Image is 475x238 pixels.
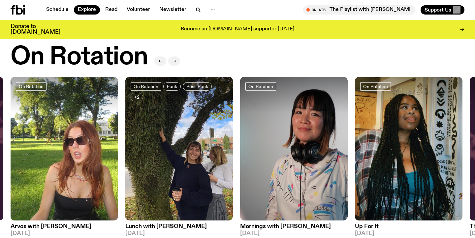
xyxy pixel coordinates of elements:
p: Become an [DOMAIN_NAME] supporter [DATE] [181,26,294,32]
img: Lizzie Bowles is sitting in a bright green field of grass, with dark sunglasses and a black top. ... [11,77,118,221]
span: Support Us [425,7,451,13]
a: Lunch with [PERSON_NAME][DATE] [125,221,233,236]
h3: Up For It [355,224,462,229]
img: Ify - a Brown Skin girl with black braided twists, looking up to the side with her tongue stickin... [355,77,462,221]
a: Post-Punk [183,82,212,91]
button: On AirThe Playlist with [PERSON_NAME] [303,5,415,15]
h3: Mornings with [PERSON_NAME] [240,224,348,229]
a: Funk [163,82,181,91]
span: On Rotation [248,84,273,89]
span: [DATE] [240,231,348,236]
a: Mornings with [PERSON_NAME][DATE] [240,221,348,236]
span: Post-Punk [186,84,208,89]
h3: Lunch with [PERSON_NAME] [125,224,233,229]
span: [DATE] [355,231,462,236]
a: Up For It[DATE] [355,221,462,236]
h2: On Rotation [11,45,148,70]
span: +2 [134,94,140,99]
a: Explore [74,5,100,15]
a: On Rotation [360,82,391,91]
span: [DATE] [125,231,233,236]
a: On Rotation [245,82,276,91]
a: Newsletter [155,5,190,15]
button: +2 [131,93,143,101]
a: Arvos with [PERSON_NAME][DATE] [11,221,118,236]
a: Schedule [42,5,73,15]
a: Volunteer [123,5,154,15]
h3: Arvos with [PERSON_NAME] [11,224,118,229]
span: On Rotation [19,84,44,89]
span: [DATE] [11,231,118,236]
a: Read [101,5,121,15]
h3: Donate to [DOMAIN_NAME] [11,24,60,35]
span: On Rotation [134,84,158,89]
a: On Rotation [16,82,47,91]
span: On Rotation [363,84,388,89]
a: On Rotation [131,82,161,91]
span: Funk [167,84,177,89]
img: Kana Frazer is smiling at the camera with her head tilted slightly to her left. She wears big bla... [240,77,348,221]
button: Support Us [421,5,464,15]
